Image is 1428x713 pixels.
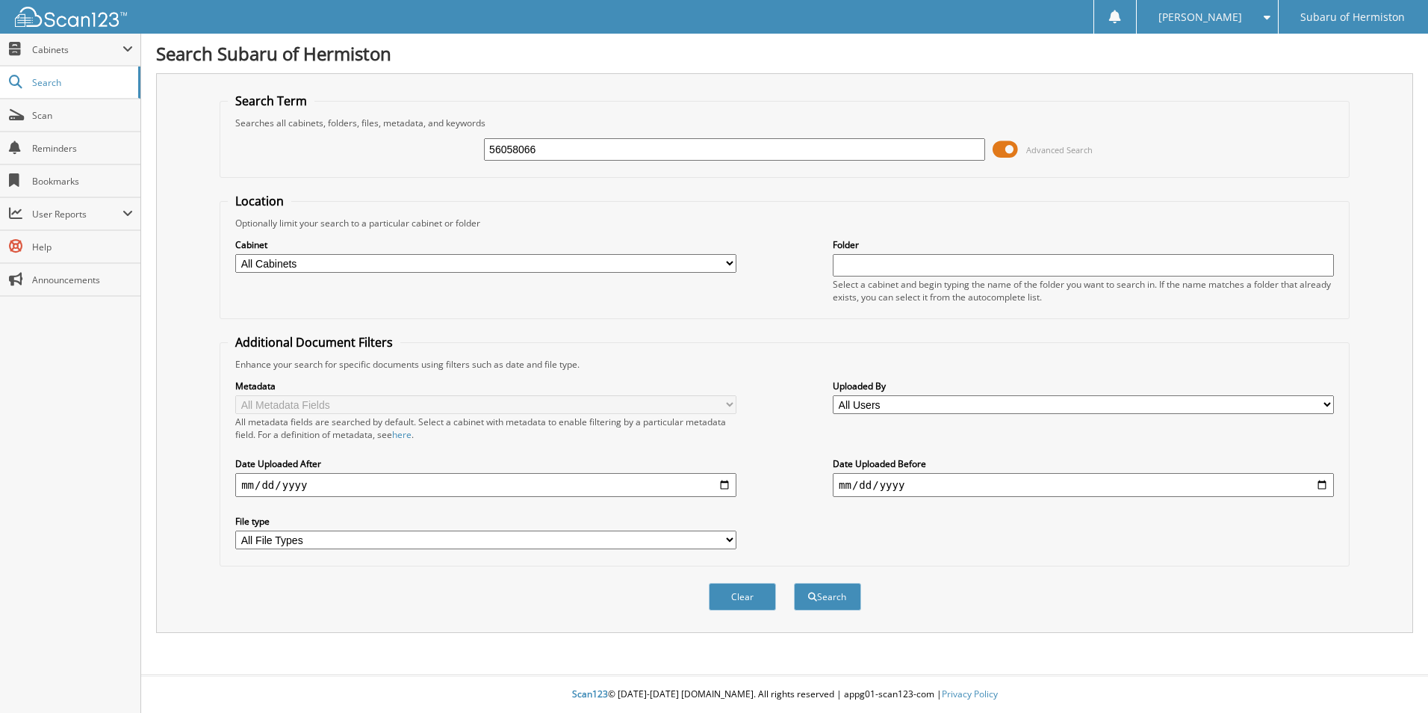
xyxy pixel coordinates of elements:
[833,278,1334,303] div: Select a cabinet and begin typing the name of the folder you want to search in. If the name match...
[156,41,1413,66] h1: Search Subaru of Hermiston
[32,241,133,253] span: Help
[392,428,412,441] a: here
[141,676,1428,713] div: © [DATE]-[DATE] [DOMAIN_NAME]. All rights reserved | appg01-scan123-com |
[833,457,1334,470] label: Date Uploaded Before
[942,688,998,700] a: Privacy Policy
[228,217,1341,229] div: Optionally limit your search to a particular cabinet or folder
[32,76,131,89] span: Search
[32,43,122,56] span: Cabinets
[833,473,1334,497] input: end
[235,380,736,392] label: Metadata
[235,457,736,470] label: Date Uploaded After
[1158,13,1242,22] span: [PERSON_NAME]
[32,274,133,286] span: Announcements
[228,93,314,109] legend: Search Term
[709,583,776,611] button: Clear
[228,334,400,351] legend: Additional Document Filters
[228,358,1341,371] div: Enhance your search for specific documents using filters such as date and file type.
[235,515,736,528] label: File type
[228,117,1341,129] div: Searches all cabinets, folders, files, metadata, and keywords
[572,688,608,700] span: Scan123
[32,109,133,122] span: Scan
[1353,641,1428,713] iframe: Chat Widget
[32,208,122,220] span: User Reports
[833,238,1334,251] label: Folder
[32,175,133,188] span: Bookmarks
[228,193,291,209] legend: Location
[235,416,736,441] div: All metadata fields are searched by default. Select a cabinet with metadata to enable filtering b...
[235,473,736,497] input: start
[833,380,1334,392] label: Uploaded By
[235,238,736,251] label: Cabinet
[1300,13,1405,22] span: Subaru of Hermiston
[1026,144,1093,155] span: Advanced Search
[15,7,127,27] img: scan123-logo-white.svg
[794,583,861,611] button: Search
[32,142,133,155] span: Reminders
